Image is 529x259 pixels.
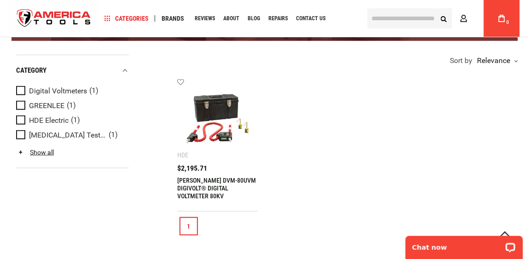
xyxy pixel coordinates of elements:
a: Brands [157,12,188,25]
span: (1) [89,87,99,95]
a: About [219,12,244,25]
span: 0 [506,20,509,25]
a: GREENLEE (1) [16,101,127,111]
img: America Tools [9,1,99,36]
a: Blog [244,12,264,25]
a: [MEDICAL_DATA] Test & Measurement (1) [16,130,127,140]
a: 1 [180,217,198,236]
span: $2,195.71 [177,165,207,172]
img: GREENLEE DVM-80UVM DIGIVOLT® DIGITAL VOLTMETER 80KV [186,87,249,150]
span: Categories [105,15,149,22]
a: [PERSON_NAME] DVM-80UVM DIGIVOLT® DIGITAL VOLTMETER 80KV [177,177,256,200]
div: Relevance [475,57,517,64]
span: [MEDICAL_DATA] Test & Measurement [29,131,106,139]
span: (1) [71,116,80,124]
div: Product Filters [16,55,129,168]
a: Show all [16,149,54,156]
span: HDE Electric [29,116,69,125]
span: Digital Voltmeters [29,87,87,95]
span: (1) [67,102,76,109]
span: Contact Us [296,16,326,21]
button: Search [435,10,453,27]
a: Categories [100,12,153,25]
a: Digital Voltmeters (1) [16,86,127,96]
a: store logo [9,1,99,36]
span: Brands [162,15,184,22]
span: Sort by [450,57,473,64]
span: (1) [109,131,118,139]
a: Repairs [264,12,292,25]
a: Reviews [191,12,219,25]
a: HDE Electric (1) [16,115,127,126]
span: Blog [248,16,260,21]
div: HDE [177,151,188,159]
span: GREENLEE [29,102,64,110]
span: Reviews [195,16,215,21]
iframe: LiveChat chat widget [400,230,529,259]
div: category [16,64,129,77]
a: Contact Us [292,12,330,25]
span: Repairs [268,16,288,21]
span: About [223,16,239,21]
